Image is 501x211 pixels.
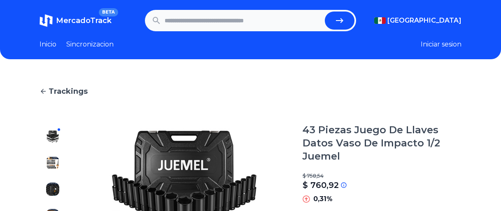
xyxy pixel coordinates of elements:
[303,123,461,163] h1: 43 Piezas Juego De Llaves Datos Vaso De Impacto 1/2 Juemel
[49,86,88,97] span: Trackings
[40,86,461,97] a: Trackings
[313,194,333,204] p: 0,31%
[46,130,59,143] img: 43 Piezas Juego De Llaves Datos Vaso De Impacto 1/2 Juemel
[40,14,112,27] a: MercadoTrackBETA
[99,8,118,16] span: BETA
[40,39,56,49] a: Inicio
[421,39,461,49] button: Iniciar sesion
[387,16,461,26] span: [GEOGRAPHIC_DATA]
[303,173,461,179] p: $ 758,54
[66,39,114,49] a: Sincronizacion
[46,156,59,169] img: 43 Piezas Juego De Llaves Datos Vaso De Impacto 1/2 Juemel
[374,17,386,24] img: Mexico
[46,183,59,196] img: 43 Piezas Juego De Llaves Datos Vaso De Impacto 1/2 Juemel
[374,16,461,26] button: [GEOGRAPHIC_DATA]
[56,16,112,25] span: MercadoTrack
[303,179,339,191] p: $ 760,92
[40,14,53,27] img: MercadoTrack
